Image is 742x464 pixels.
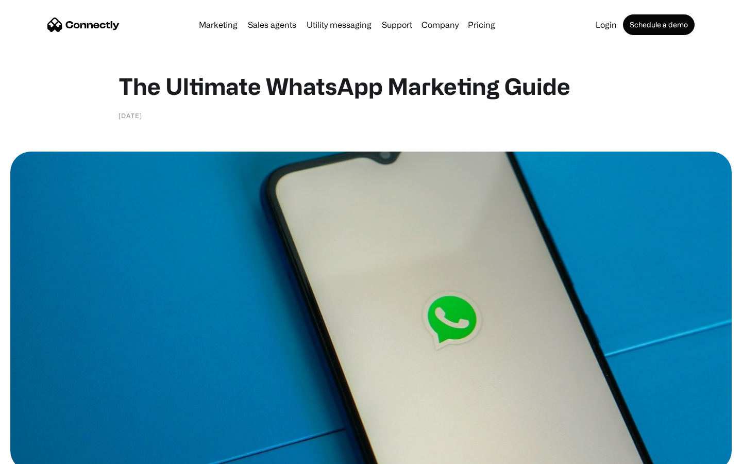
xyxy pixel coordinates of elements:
[119,110,142,121] div: [DATE]
[195,21,242,29] a: Marketing
[302,21,376,29] a: Utility messaging
[464,21,499,29] a: Pricing
[421,18,459,32] div: Company
[378,21,416,29] a: Support
[592,21,621,29] a: Login
[244,21,300,29] a: Sales agents
[119,72,623,100] h1: The Ultimate WhatsApp Marketing Guide
[21,446,62,460] ul: Language list
[10,446,62,460] aside: Language selected: English
[623,14,695,35] a: Schedule a demo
